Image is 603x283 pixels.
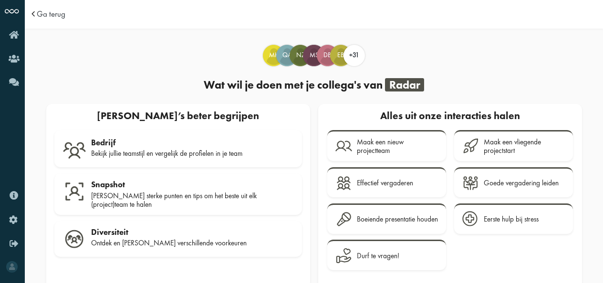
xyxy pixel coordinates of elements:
[327,130,446,161] a: Maak een nieuw projectteam
[91,180,294,189] div: Snapshot
[357,252,399,260] div: Durf te vragen!
[326,108,574,126] div: Alles uit onze interacties halen
[263,45,284,66] div: Mark
[385,78,424,91] div: Radar
[91,138,294,147] div: Bedrijf
[91,192,294,209] div: [PERSON_NAME] sterke punten en tips om het beste uit elk (project)team te halen
[91,227,294,237] div: Diversiteit
[91,239,294,247] div: Ontdek en [PERSON_NAME] verschillende voorkeuren
[357,215,438,223] div: Boeiende presentatie houden
[50,108,306,126] div: [PERSON_NAME]’s beter begrijpen
[327,167,446,198] a: Effectief vergaderen
[54,221,302,257] a: Diversiteit Ontdek en [PERSON_NAME] verschillende voorkeuren
[484,215,539,223] div: Eerste hulp bij stress
[263,51,284,60] span: MK
[317,51,338,60] span: DB
[454,203,573,234] a: Eerste hulp bij stress
[330,45,352,66] div: Elly
[454,167,573,198] a: Goede vergadering leiden
[317,45,338,66] div: Dave
[327,240,446,270] a: Durf te vragen!
[290,45,311,66] div: Naomi
[290,51,311,60] span: NZ
[37,10,65,18] a: Ga terug
[357,138,438,155] div: Maak een nieuw projectteam
[303,51,324,60] span: MS
[277,51,297,60] span: QA
[349,51,359,59] span: +31
[327,203,446,234] a: Boeiende presentatie houden
[204,78,383,92] span: Wat wil je doen met je collega's van
[331,51,351,60] span: EB
[303,45,324,66] div: Maartje
[484,138,565,155] div: Maak een vliegende projectstart
[357,179,413,187] div: Effectief vergaderen
[484,179,559,187] div: Goede vergadering leiden
[54,173,302,215] a: Snapshot [PERSON_NAME] sterke punten en tips om het beste uit elk (project)team te halen
[91,149,294,158] div: Bekijk jullie teamstijl en vergelijk de profielen in je team
[454,130,573,161] a: Maak een vliegende projectstart
[276,45,298,66] div: Quasandra
[54,130,302,168] a: Bedrijf Bekijk jullie teamstijl en vergelijk de profielen in je team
